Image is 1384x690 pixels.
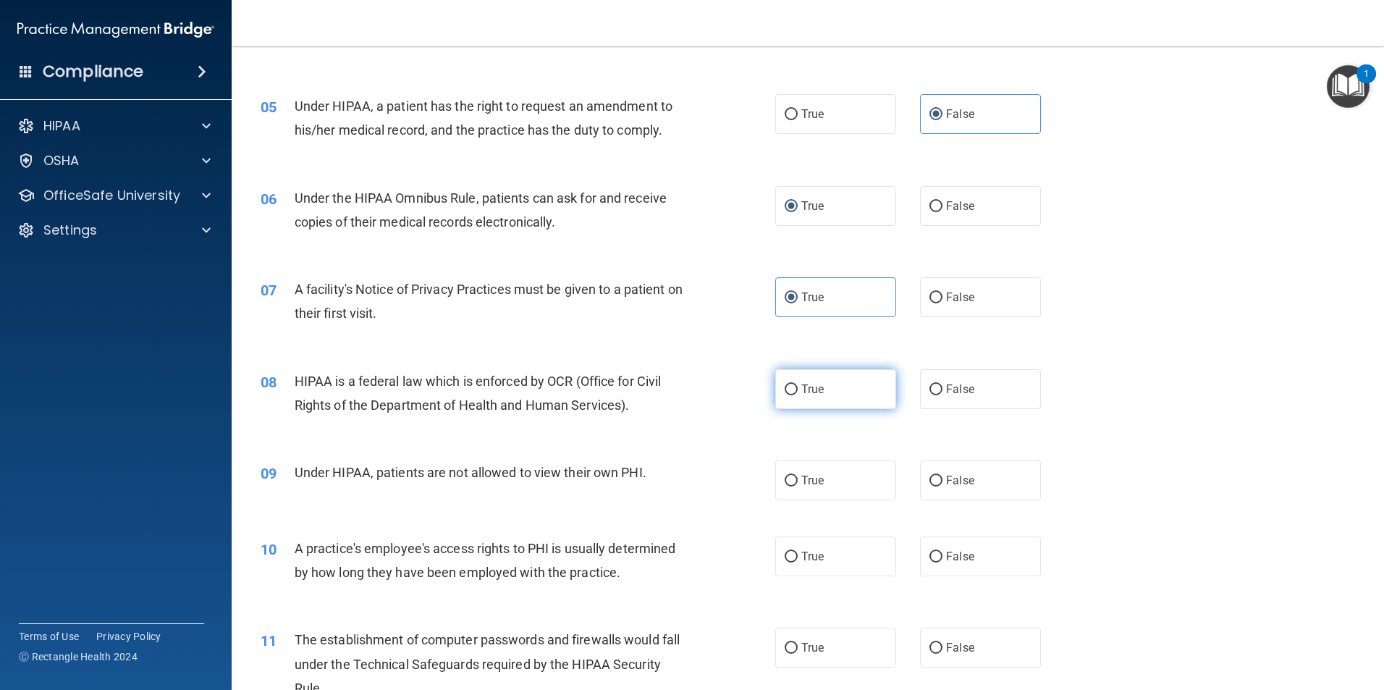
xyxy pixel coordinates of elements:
[43,222,97,239] p: Settings
[295,282,683,321] span: A facility's Notice of Privacy Practices must be given to a patient on their first visit.
[785,109,798,120] input: True
[946,199,974,213] span: False
[295,98,672,138] span: Under HIPAA, a patient has the right to request an amendment to his/her medical record, and the p...
[17,117,211,135] a: HIPAA
[929,384,942,395] input: False
[929,293,942,303] input: False
[295,190,667,230] span: Under the HIPAA Omnibus Rule, patients can ask for and receive copies of their medical records el...
[801,550,824,563] span: True
[19,629,79,644] a: Terms of Use
[43,187,180,204] p: OfficeSafe University
[17,152,211,169] a: OSHA
[295,541,676,580] span: A practice's employee's access rights to PHI is usually determined by how long they have been emp...
[261,282,277,299] span: 07
[19,649,138,664] span: Ⓒ Rectangle Health 2024
[17,222,211,239] a: Settings
[17,187,211,204] a: OfficeSafe University
[929,643,942,654] input: False
[785,643,798,654] input: True
[929,552,942,563] input: False
[785,293,798,303] input: True
[261,541,277,558] span: 10
[946,382,974,396] span: False
[801,290,824,304] span: True
[17,15,214,44] img: PMB logo
[785,201,798,212] input: True
[785,552,798,563] input: True
[801,474,824,487] span: True
[1364,74,1369,93] div: 1
[785,384,798,395] input: True
[946,550,974,563] span: False
[295,465,646,480] span: Under HIPAA, patients are not allowed to view their own PHI.
[801,107,824,121] span: True
[261,98,277,116] span: 05
[43,117,80,135] p: HIPAA
[261,190,277,208] span: 06
[946,290,974,304] span: False
[261,632,277,649] span: 11
[801,382,824,396] span: True
[43,62,143,82] h4: Compliance
[261,465,277,482] span: 09
[801,199,824,213] span: True
[929,201,942,212] input: False
[946,641,974,655] span: False
[43,152,80,169] p: OSHA
[929,476,942,487] input: False
[801,641,824,655] span: True
[1327,65,1370,108] button: Open Resource Center, 1 new notification
[946,107,974,121] span: False
[295,374,662,413] span: HIPAA is a federal law which is enforced by OCR (Office for Civil Rights of the Department of Hea...
[929,109,942,120] input: False
[96,629,161,644] a: Privacy Policy
[946,474,974,487] span: False
[1134,587,1367,645] iframe: Drift Widget Chat Controller
[785,476,798,487] input: True
[261,374,277,391] span: 08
